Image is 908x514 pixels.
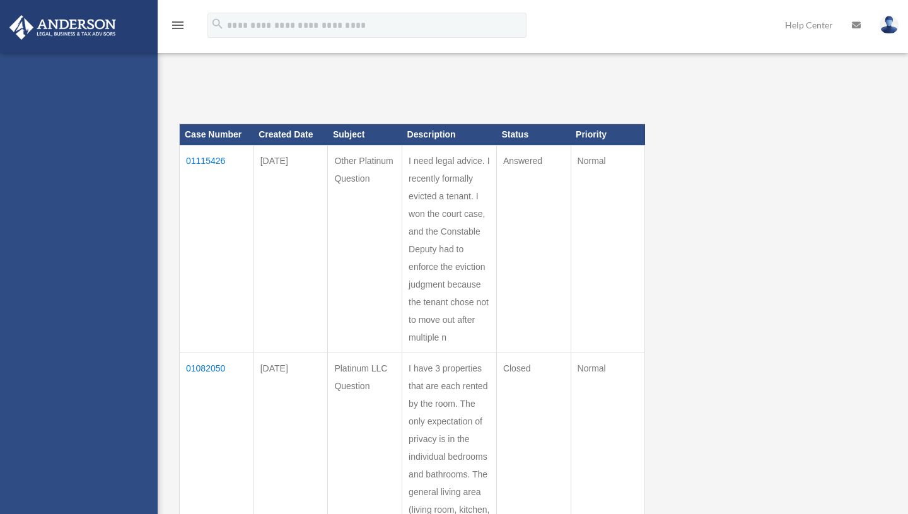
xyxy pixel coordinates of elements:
[402,145,497,353] td: I need legal advice. I recently formally evicted a tenant. I won the court case, and the Constabl...
[496,124,571,146] th: Status
[496,145,571,353] td: Answered
[211,17,224,31] i: search
[571,145,645,353] td: Normal
[170,22,185,33] a: menu
[253,145,328,353] td: [DATE]
[571,124,645,146] th: Priority
[180,145,254,353] td: 01115426
[328,145,402,353] td: Other Platinum Question
[6,15,120,40] img: Anderson Advisors Platinum Portal
[328,124,402,146] th: Subject
[880,16,899,34] img: User Pic
[253,124,328,146] th: Created Date
[180,124,254,146] th: Case Number
[170,18,185,33] i: menu
[402,124,497,146] th: Description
